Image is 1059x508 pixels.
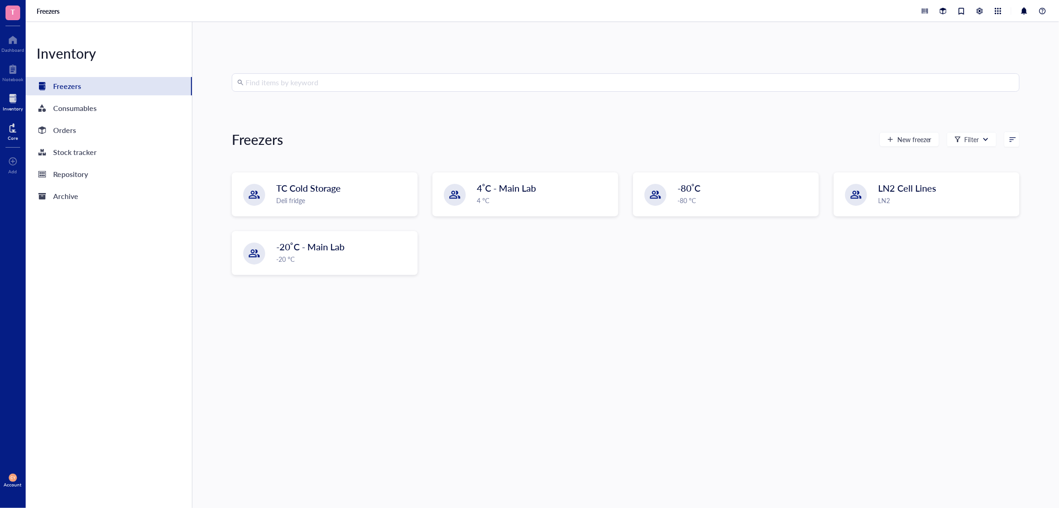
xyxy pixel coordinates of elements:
div: LN2 [878,195,1014,205]
div: Deli fridge [276,195,412,205]
span: -80˚C [677,182,701,194]
div: Filter [965,134,979,144]
a: Freezers [37,7,61,15]
span: 4˚C - Main Lab [477,182,536,194]
div: Freezers [232,130,283,149]
div: Inventory [26,44,192,62]
button: New freezer [879,132,939,147]
div: Freezers [53,80,81,93]
span: New freezer [897,136,932,143]
div: -20 °C [276,254,412,264]
span: T [11,6,15,17]
a: Repository [26,165,192,183]
div: -80 °C [677,195,813,205]
a: Inventory [3,91,23,111]
span: -20˚C - Main Lab [276,240,344,253]
a: Consumables [26,99,192,117]
span: LN2 Cell Lines [878,182,936,194]
a: Core [8,121,18,141]
div: Consumables [53,102,97,115]
div: Inventory [3,106,23,111]
div: Notebook [2,77,23,82]
div: Account [4,482,22,487]
div: Archive [53,190,78,203]
a: Orders [26,121,192,139]
div: Stock tracker [53,146,97,159]
span: TC Cold Storage [276,182,341,194]
span: CY [11,475,15,480]
a: Freezers [26,77,192,95]
div: 4 °C [477,195,612,205]
div: Repository [53,168,88,181]
a: Stock tracker [26,143,192,161]
div: Dashboard [1,47,24,53]
a: Dashboard [1,33,24,53]
div: Core [8,135,18,141]
a: Notebook [2,62,23,82]
div: Add [9,169,17,174]
a: Archive [26,187,192,205]
div: Orders [53,124,76,137]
